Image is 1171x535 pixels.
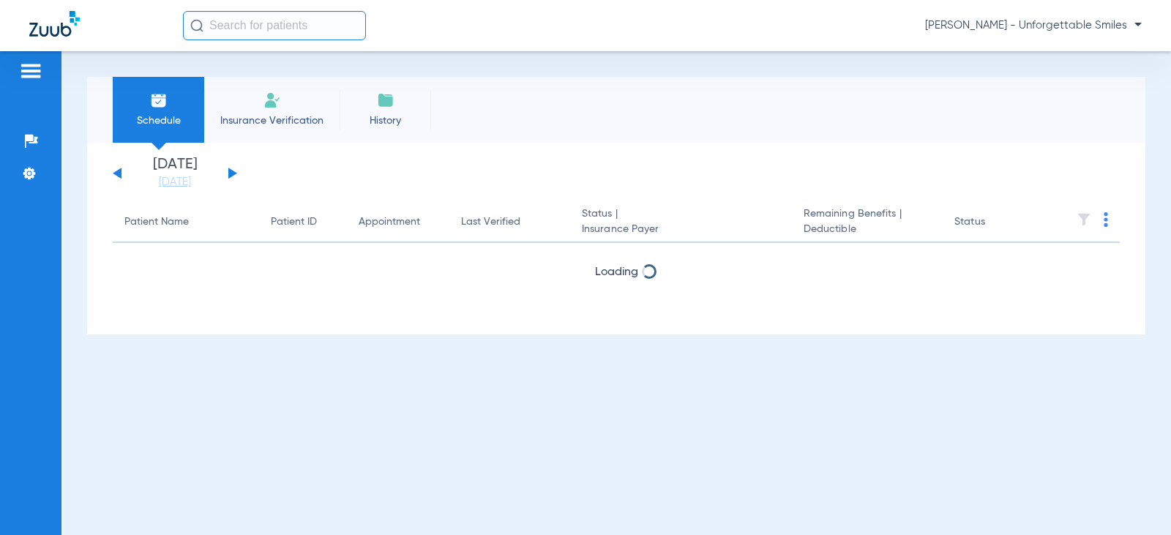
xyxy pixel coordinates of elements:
th: Remaining Benefits | [792,202,943,243]
li: [DATE] [131,157,219,190]
img: filter.svg [1077,212,1091,227]
img: Search Icon [190,19,203,32]
div: Appointment [359,214,438,230]
img: Zuub Logo [29,11,80,37]
div: Last Verified [461,214,558,230]
th: Status [943,202,1041,243]
div: Appointment [359,214,420,230]
span: [PERSON_NAME] - Unforgettable Smiles [925,18,1142,33]
input: Search for patients [183,11,366,40]
img: hamburger-icon [19,62,42,80]
span: Deductible [804,222,931,237]
div: Patient Name [124,214,247,230]
img: Manual Insurance Verification [263,91,281,109]
span: Insurance Payer [582,222,780,237]
span: History [351,113,420,128]
img: History [377,91,394,109]
span: Schedule [124,113,193,128]
a: [DATE] [131,175,219,190]
span: Loading [595,266,638,278]
span: Insurance Verification [215,113,329,128]
img: group-dot-blue.svg [1104,212,1108,227]
div: Patient ID [271,214,335,230]
div: Patient Name [124,214,189,230]
img: Schedule [150,91,168,109]
th: Status | [570,202,792,243]
div: Patient ID [271,214,317,230]
div: Last Verified [461,214,520,230]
